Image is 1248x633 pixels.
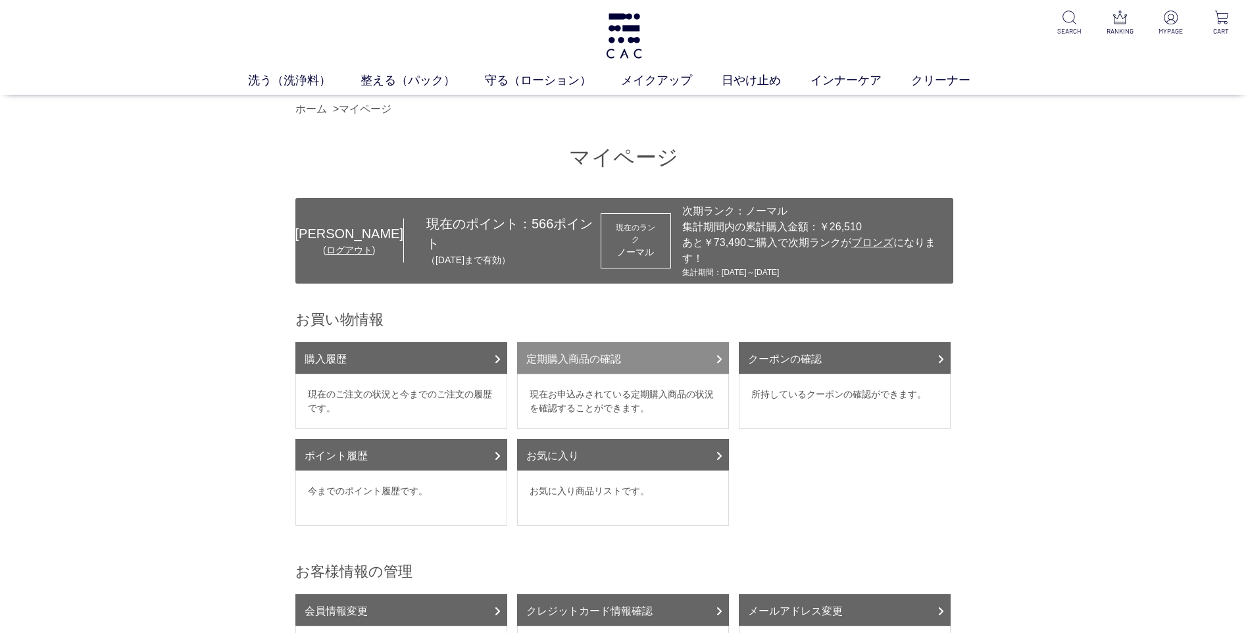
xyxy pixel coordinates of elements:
a: メールアドレス変更 [739,594,951,626]
a: クーポンの確認 [739,342,951,374]
p: MYPAGE [1155,26,1187,36]
p: CART [1205,26,1237,36]
a: 整える（パック） [361,72,485,89]
a: MYPAGE [1155,11,1187,36]
a: 守る（ローション） [485,72,621,89]
dd: 所持しているクーポンの確認ができます。 [739,374,951,429]
li: > [333,101,395,117]
div: 集計期間：[DATE]～[DATE] [682,266,947,278]
dd: 現在のご注文の状況と今までのご注文の履歴です。 [295,374,507,429]
dd: お気に入り商品リストです。 [517,470,729,526]
div: [PERSON_NAME] [295,224,403,243]
div: 次期ランク：ノーマル [682,203,947,219]
a: ホーム [295,103,327,114]
div: ( ) [295,243,403,257]
a: インナーケア [811,72,911,89]
p: （[DATE]まで有効） [426,253,601,267]
div: あと￥73,490ご購入で次期ランクが になります！ [682,235,947,266]
h2: お買い物情報 [295,310,953,329]
h1: マイページ [295,143,953,172]
a: ログアウト [326,245,372,255]
span: ブロンズ [851,237,893,248]
p: SEARCH [1053,26,1086,36]
a: ポイント履歴 [295,439,507,470]
a: 会員情報変更 [295,594,507,626]
h2: お客様情報の管理 [295,562,953,581]
a: メイクアップ [621,72,722,89]
div: 現在のポイント： ポイント [404,214,601,267]
span: 566 [532,216,553,231]
div: ノーマル [613,245,659,259]
a: 定期購入商品の確認 [517,342,729,374]
a: 購入履歴 [295,342,507,374]
a: RANKING [1104,11,1136,36]
a: お気に入り [517,439,729,470]
dt: 現在のランク [613,222,659,245]
a: 洗う（洗浄料） [248,72,361,89]
a: クリーナー [911,72,1000,89]
a: SEARCH [1053,11,1086,36]
div: 集計期間内の累計購入金額：￥26,510 [682,219,947,235]
img: logo [604,13,644,59]
dd: 現在お申込みされている定期購入商品の状況を確認することができます。 [517,374,729,429]
a: CART [1205,11,1237,36]
p: RANKING [1104,26,1136,36]
a: マイページ [339,103,391,114]
a: 日やけ止め [722,72,811,89]
dd: 今までのポイント履歴です。 [295,470,507,526]
a: クレジットカード情報確認 [517,594,729,626]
